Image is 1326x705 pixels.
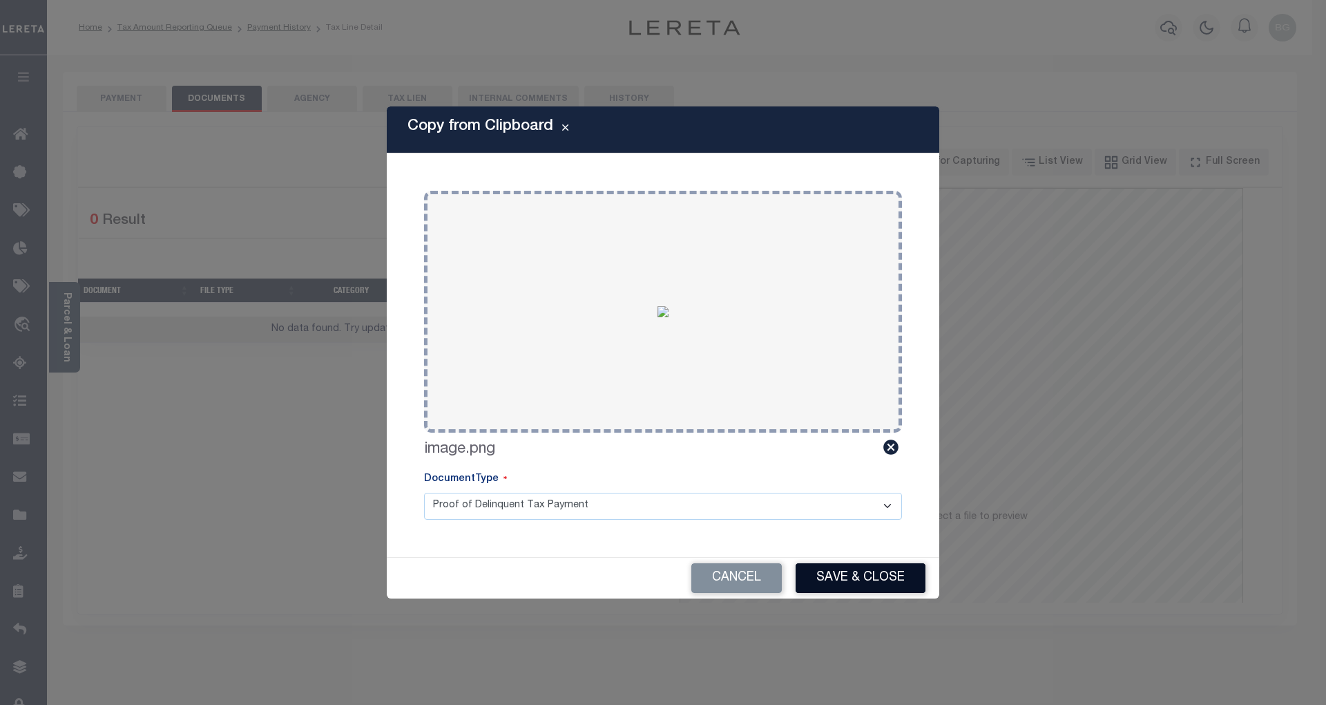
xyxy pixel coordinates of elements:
label: image.png [424,438,495,461]
label: DocumentType [424,472,507,487]
button: Cancel [691,563,782,593]
button: Save & Close [796,563,925,593]
img: ff562c63-8454-4366-815e-f5b3a3d200f7 [657,306,669,317]
button: Close [553,122,577,138]
h5: Copy from Clipboard [407,117,553,135]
